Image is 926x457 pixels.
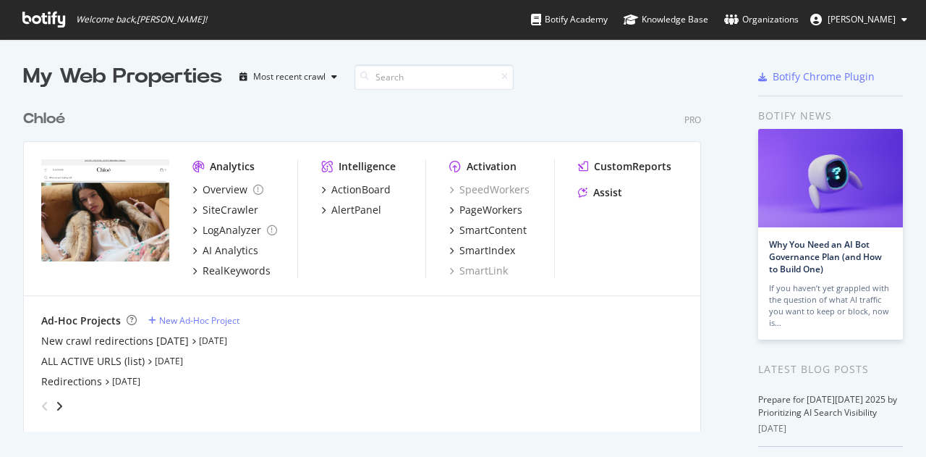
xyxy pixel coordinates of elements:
[203,243,258,258] div: AI Analytics
[199,335,227,347] a: [DATE]
[321,203,381,217] a: AlertPanel
[253,72,326,81] div: Most recent crawl
[203,183,247,197] div: Overview
[23,91,713,432] div: grid
[449,243,515,258] a: SmartIndex
[54,399,64,414] div: angle-right
[192,243,258,258] a: AI Analytics
[192,223,277,238] a: LogAnalyzer
[449,223,527,238] a: SmartContent
[339,159,396,174] div: Intelligence
[23,109,65,130] div: Chloé
[799,8,919,31] button: [PERSON_NAME]
[758,361,903,377] div: Latest Blog Posts
[354,64,514,90] input: Search
[192,203,258,217] a: SiteCrawler
[459,223,527,238] div: SmartContent
[593,185,622,200] div: Assist
[828,13,896,25] span: Noemie De Rivoire
[41,314,121,328] div: Ad-Hoc Projects
[203,203,258,217] div: SiteCrawler
[155,355,183,367] a: [DATE]
[758,108,903,124] div: Botify news
[192,264,271,278] a: RealKeywords
[459,203,522,217] div: PageWorkers
[624,12,708,27] div: Knowledge Base
[769,282,892,329] div: If you haven’t yet grappled with the question of what AI traffic you want to keep or block, now is…
[758,70,875,84] a: Botify Chrome Plugin
[210,159,255,174] div: Analytics
[773,70,875,84] div: Botify Chrome Plugin
[234,65,343,88] button: Most recent crawl
[321,183,391,197] a: ActionBoard
[724,12,799,27] div: Organizations
[758,129,903,227] img: Why You Need an AI Bot Governance Plan (and How to Build One)
[449,183,530,197] a: SpeedWorkers
[35,395,54,418] div: angle-left
[192,183,263,197] a: Overview
[76,14,207,25] span: Welcome back, [PERSON_NAME] !
[41,159,169,262] img: www.chloe.com
[758,422,903,435] div: [DATE]
[594,159,671,174] div: CustomReports
[41,374,102,389] a: Redirections
[331,203,381,217] div: AlertPanel
[578,185,622,200] a: Assist
[331,183,391,197] div: ActionBoard
[203,223,261,238] div: LogAnalyzer
[41,354,145,369] a: ALL ACTIVE URLS (list)
[203,264,271,278] div: RealKeywords
[23,62,222,91] div: My Web Properties
[41,334,189,348] a: New crawl redirections [DATE]
[684,114,701,126] div: Pro
[758,393,897,419] a: Prepare for [DATE][DATE] 2025 by Prioritizing AI Search Visibility
[449,264,508,278] a: SmartLink
[449,203,522,217] a: PageWorkers
[531,12,608,27] div: Botify Academy
[23,109,71,130] a: Chloé
[459,243,515,258] div: SmartIndex
[159,314,239,327] div: New Ad-Hoc Project
[112,375,140,387] a: [DATE]
[148,314,239,327] a: New Ad-Hoc Project
[769,238,882,275] a: Why You Need an AI Bot Governance Plan (and How to Build One)
[467,159,517,174] div: Activation
[578,159,671,174] a: CustomReports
